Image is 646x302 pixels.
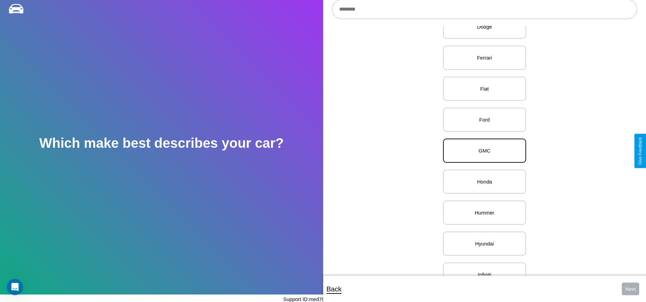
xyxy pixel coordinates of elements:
[451,115,519,124] p: Ford
[327,283,342,295] p: Back
[451,53,519,62] p: Ferrari
[7,279,23,295] iframe: Intercom live chat
[638,137,643,165] div: Give Feedback
[451,239,519,248] p: Hyundai
[451,146,519,155] p: GMC
[39,136,284,151] h2: Which make best describes your car?
[451,22,519,31] p: Dodge
[451,177,519,186] p: Honda
[622,283,639,295] button: Next
[451,270,519,279] p: Infiniti
[451,208,519,217] p: Hummer
[451,84,519,93] p: Fiat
